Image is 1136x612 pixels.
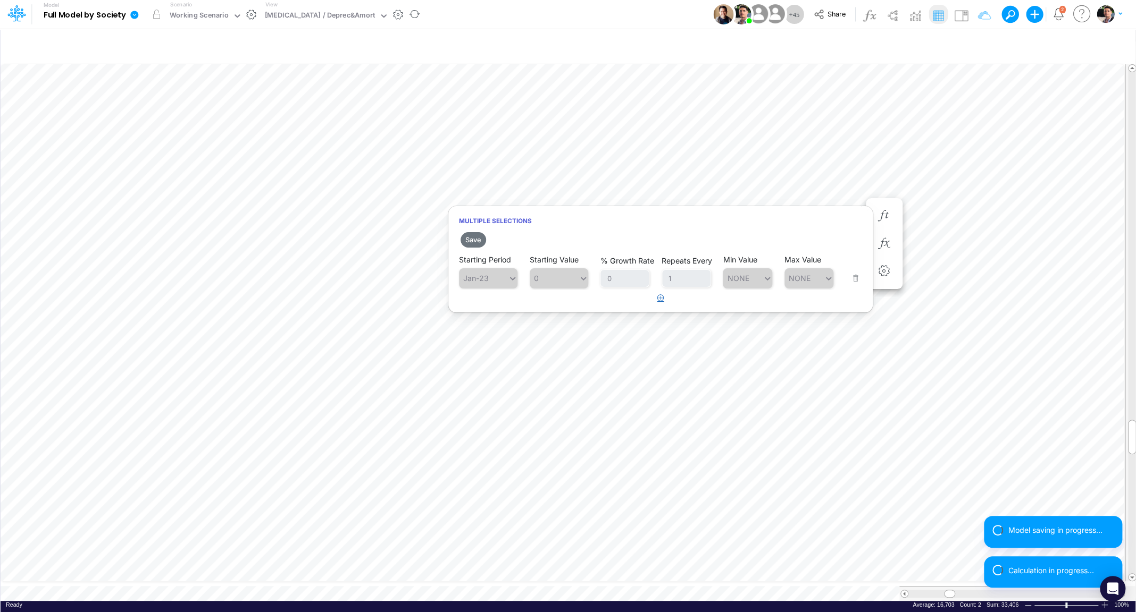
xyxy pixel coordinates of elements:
[987,601,1018,609] div: Sum of selected cells
[662,256,712,265] label: Repeats Every
[784,255,821,264] label: Max Value
[1053,8,1065,20] a: Notifications
[600,256,654,265] label: % Growth Rate
[1024,601,1032,609] div: Zoom Out
[746,2,770,26] img: User Image Icon
[459,255,511,264] label: Starting Period
[1008,524,1114,535] div: Model saving in progress...
[913,601,954,609] div: Average of selected cells
[763,2,787,26] img: User Image Icon
[723,255,757,264] label: Min Value
[10,33,904,55] input: Type a title here
[827,10,845,18] span: Share
[808,6,853,23] button: Share
[713,4,733,24] img: User Image Icon
[461,232,486,248] button: Save
[789,11,799,18] span: + 45
[987,601,1018,608] span: Sum: 33,406
[6,601,22,608] span: Ready
[170,1,192,8] label: Scenario
[731,4,751,24] img: User Image Icon
[1100,576,1125,601] div: Open Intercom Messenger
[170,10,229,22] div: Working Scenario
[6,601,22,609] div: In Ready mode
[530,255,579,264] label: Starting Value
[1065,602,1067,608] div: Zoom
[44,11,126,20] b: Full Model by Society
[959,601,981,609] div: Number of selected cells that contain data
[1061,7,1064,12] div: 2 unread items
[1008,565,1114,576] div: Calculation in progress...
[265,1,277,8] label: View
[44,2,60,8] label: Model
[1114,601,1130,609] span: 100%
[265,10,375,22] div: [MEDICAL_DATA] / Deprec&Amort
[1034,601,1100,609] div: Zoom
[448,211,873,230] h6: multiple selections
[1114,601,1130,609] div: Zoom level
[959,601,981,608] span: Count: 2
[1100,601,1109,609] div: Zoom In
[913,601,954,608] span: Average: 16,703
